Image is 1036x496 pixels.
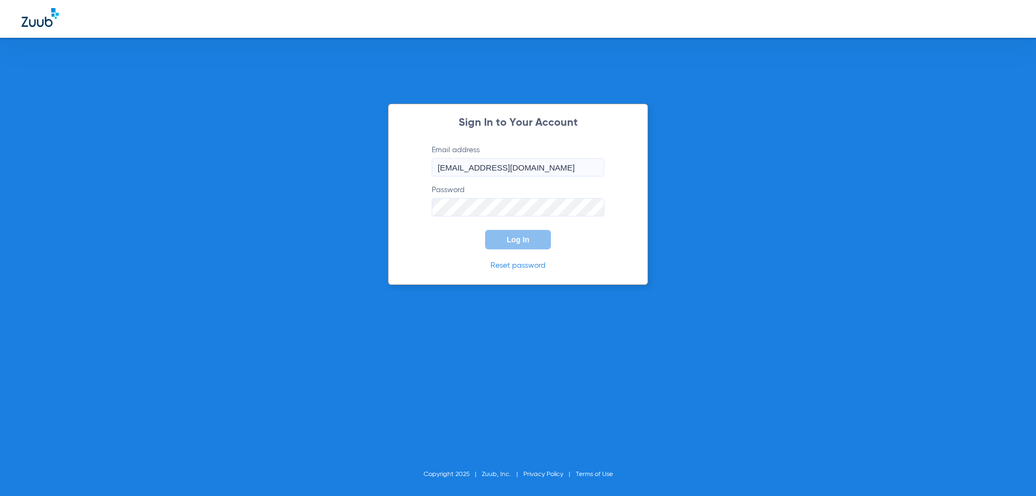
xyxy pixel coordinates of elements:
[432,145,604,176] label: Email address
[432,158,604,176] input: Email address
[507,235,529,244] span: Log In
[432,198,604,216] input: Password
[490,262,546,269] a: Reset password
[424,469,482,480] li: Copyright 2025
[576,471,613,478] a: Terms of Use
[485,230,551,249] button: Log In
[432,185,604,216] label: Password
[415,118,621,128] h2: Sign In to Your Account
[482,469,523,480] li: Zuub, Inc.
[22,8,59,27] img: Zuub Logo
[523,471,563,478] a: Privacy Policy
